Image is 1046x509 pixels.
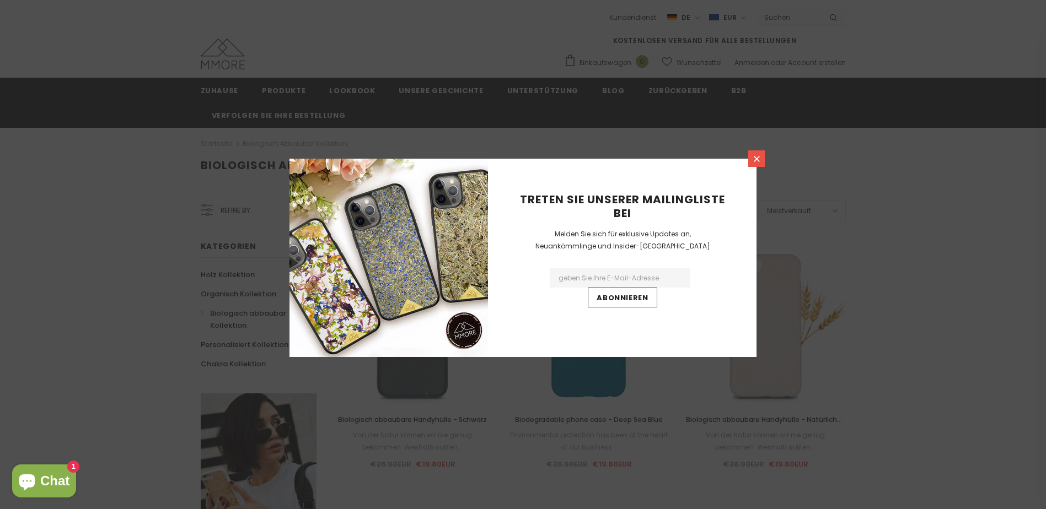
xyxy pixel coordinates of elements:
[588,288,657,307] input: Abonnieren
[9,464,79,500] inbox-online-store-chat: Onlineshop-Chat von Shopify
[550,268,690,288] input: Email Address
[748,150,765,167] a: Schließen
[535,229,710,251] span: Melden Sie sich für exklusive Updates an, Neuankömmlinge und Insider-[GEOGRAPHIC_DATA]
[520,192,725,221] span: Treten Sie unserer Mailingliste bei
